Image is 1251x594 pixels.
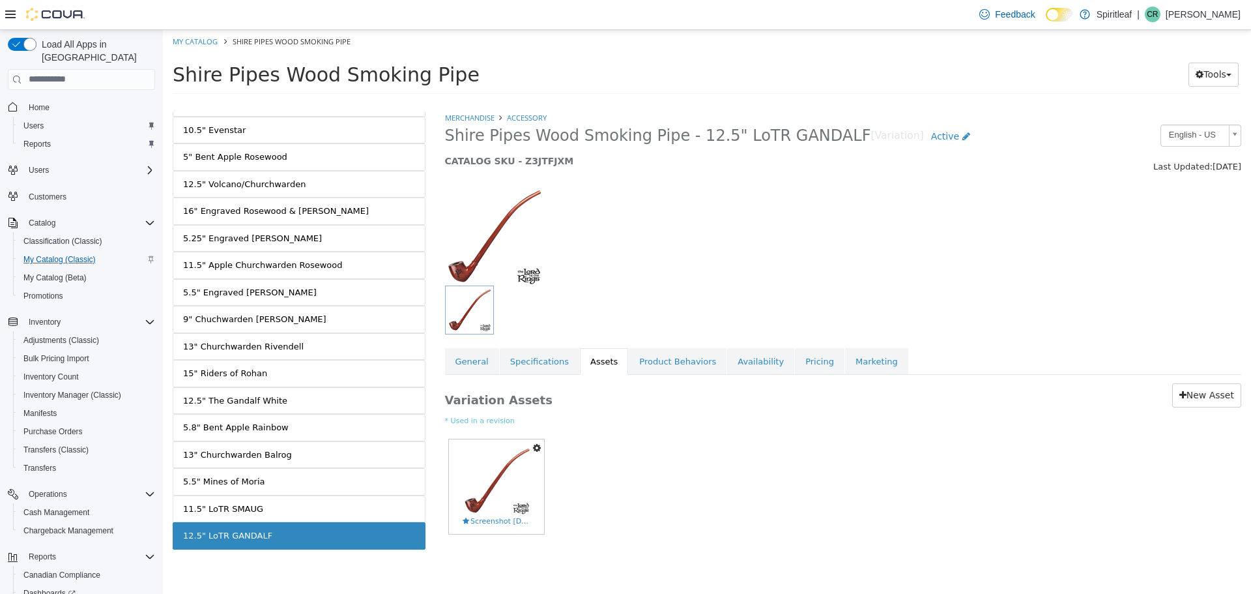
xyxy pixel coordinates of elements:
[23,549,61,565] button: Reports
[20,419,129,432] div: 13" Churchwarden Balrog
[3,161,160,179] button: Users
[13,566,160,584] button: Canadian Compliance
[990,132,1050,141] span: Last Updated:
[344,83,384,93] a: Accessory
[18,460,61,476] a: Transfers
[18,424,155,439] span: Purchase Orders
[29,317,61,327] span: Inventory
[29,218,55,228] span: Catalog
[20,283,164,296] div: 9" Chuchwarden [PERSON_NAME]
[23,162,155,178] span: Users
[13,441,160,459] button: Transfers (Classic)
[3,214,160,232] button: Catalog
[13,232,160,250] button: Classification (Classic)
[13,135,160,153] button: Reports
[20,473,100,486] div: 11.5" LoTR SMAUG
[18,387,126,403] a: Inventory Manager (Classic)
[23,273,87,283] span: My Catalog (Beta)
[286,409,381,504] a: Screenshot 2025-09-11 100943.pngScreenshot [DATE] 100943.png
[20,94,83,107] div: 10.5" Evenstar
[29,192,66,202] span: Customers
[10,33,317,56] span: Shire Pipes Wood Smoking Pipe
[23,215,155,231] span: Catalog
[18,523,119,539] a: Chargeback Management
[18,369,155,385] span: Inventory Count
[466,318,564,346] a: Product Behaviors
[18,252,101,267] a: My Catalog (Classic)
[18,567,155,583] span: Canadian Compliance
[18,233,155,249] span: Classification (Classic)
[20,202,159,215] div: 5.25" Engraved [PERSON_NAME]
[282,125,874,137] h5: CATALOG SKU - Z3JTFJXM
[1166,7,1241,22] p: [PERSON_NAME]
[13,117,160,135] button: Users
[18,118,49,134] a: Users
[18,136,155,152] span: Reports
[13,404,160,423] button: Manifests
[23,463,56,473] span: Transfers
[23,121,44,131] span: Users
[3,187,160,206] button: Customers
[708,101,760,111] small: [Variation]
[20,148,143,161] div: 12.5" Volcano/Churchwarden
[23,526,113,536] span: Chargeback Management
[18,505,155,520] span: Cash Management
[13,269,160,287] button: My Catalog (Beta)
[18,406,62,421] a: Manifests
[998,95,1061,115] span: English - US
[1097,7,1132,22] p: Spiritleaf
[36,38,155,64] span: Load All Apps in [GEOGRAPHIC_DATA]
[3,98,160,117] button: Home
[23,570,100,580] span: Canadian Compliance
[995,8,1035,21] span: Feedback
[18,523,155,539] span: Chargeback Management
[974,1,1040,27] a: Feedback
[3,313,160,331] button: Inventory
[20,337,104,350] div: 15" Riders of Rohan
[1145,7,1160,22] div: Courtney R
[282,386,1079,397] small: * Used in a revision
[13,331,160,349] button: Adjustments (Classic)
[23,314,155,330] span: Inventory
[1147,7,1158,22] span: CR
[3,548,160,566] button: Reports
[29,165,49,175] span: Users
[682,318,745,346] a: Marketing
[20,310,141,323] div: 13" Churchwarden Rivendell
[18,567,106,583] a: Canadian Compliance
[13,250,160,269] button: My Catalog (Classic)
[13,423,160,441] button: Purchase Orders
[632,318,682,346] a: Pricing
[20,175,206,188] div: 16" Engraved Rosewood & [PERSON_NAME]
[70,7,188,16] span: Shire Pipes Wood Smoking Pipe
[23,426,83,437] span: Purchase Orders
[13,522,160,540] button: Chargeback Management
[20,391,126,404] div: 5.8" Bent Apple Rainbow
[23,390,121,400] span: Inventory Manager (Classic)
[300,417,367,485] img: Screenshot 2025-09-11 100943.png
[13,287,160,305] button: Promotions
[23,254,96,265] span: My Catalog (Classic)
[18,118,155,134] span: Users
[23,549,155,565] span: Reports
[29,552,56,562] span: Reports
[300,486,367,497] span: Screenshot [DATE] 100943.png
[23,486,72,502] button: Operations
[18,333,104,348] a: Adjustments (Classic)
[18,424,88,439] a: Purchase Orders
[23,507,89,518] span: Cash Management
[23,188,155,205] span: Customers
[23,291,63,301] span: Promotions
[3,485,160,503] button: Operations
[18,369,84,385] a: Inventory Count
[564,318,631,346] a: Availability
[1137,7,1140,22] p: |
[18,233,108,249] a: Classification (Classic)
[20,121,124,134] div: 5" Bent Apple Rosewood
[18,351,94,366] a: Bulk Pricing Import
[18,387,155,403] span: Inventory Manager (Classic)
[29,102,50,113] span: Home
[282,83,332,93] a: Merchandise
[20,256,154,269] div: 5.5" Engraved [PERSON_NAME]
